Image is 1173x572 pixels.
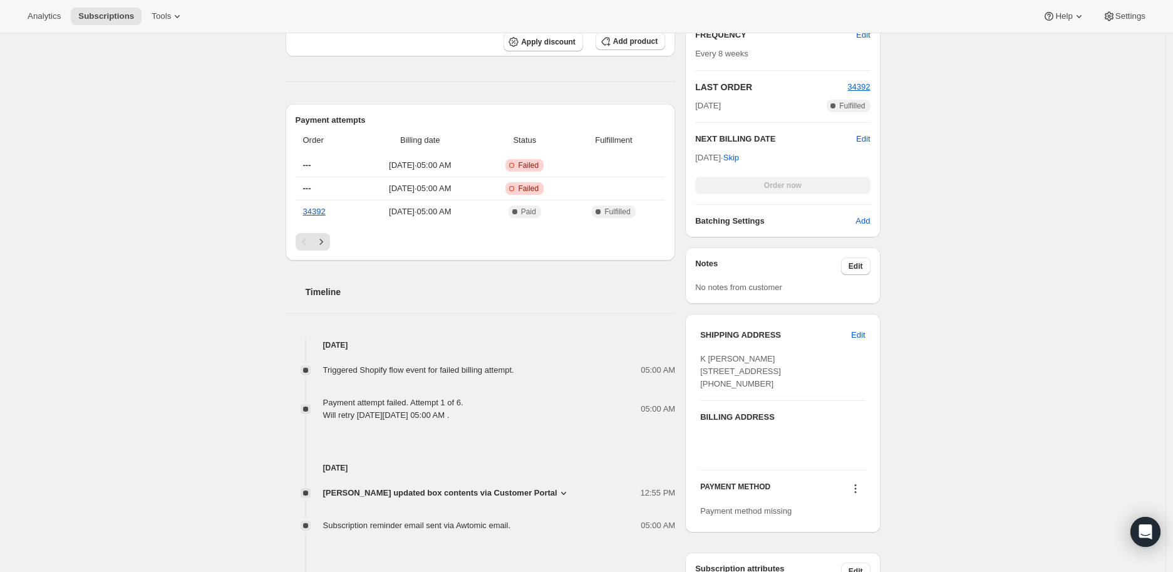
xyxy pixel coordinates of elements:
[78,11,134,21] span: Subscriptions
[323,397,463,422] div: Payment attempt failed. Attempt 1 of 6. Will retry [DATE][DATE] 05:00 AM .
[1035,8,1092,25] button: Help
[855,215,870,227] span: Add
[723,152,739,164] span: Skip
[144,8,191,25] button: Tools
[841,257,871,275] button: Edit
[323,521,511,530] span: Subscription reminder email sent via Awtomic email.
[844,325,872,345] button: Edit
[296,233,666,251] nav: Pagination
[152,11,171,21] span: Tools
[28,11,61,21] span: Analytics
[695,81,847,93] h2: LAST ORDER
[695,153,739,162] span: [DATE] ·
[641,519,675,532] span: 05:00 AM
[303,207,326,216] a: 34392
[695,29,856,41] h2: FREQUENCY
[1115,11,1145,21] span: Settings
[851,329,865,341] span: Edit
[303,184,311,193] span: ---
[286,339,676,351] h4: [DATE]
[71,8,142,25] button: Subscriptions
[1130,517,1160,547] div: Open Intercom Messenger
[695,215,855,227] h6: Batching Settings
[313,233,330,251] button: Next
[323,487,570,499] button: [PERSON_NAME] updated box contents via Customer Portal
[521,37,576,47] span: Apply discount
[641,364,675,377] span: 05:00 AM
[286,462,676,474] h4: [DATE]
[303,160,311,170] span: ---
[849,25,877,45] button: Edit
[296,114,666,127] h2: Payment attempts
[716,148,747,168] button: Skip
[695,49,748,58] span: Every 8 weeks
[849,261,863,271] span: Edit
[20,8,68,25] button: Analytics
[361,182,480,195] span: [DATE] · 05:00 AM
[700,506,792,516] span: Payment method missing
[847,81,870,93] button: 34392
[613,36,658,46] span: Add product
[521,207,536,217] span: Paid
[695,100,721,112] span: [DATE]
[296,127,357,154] th: Order
[700,482,770,499] h3: PAYMENT METHOD
[700,329,851,341] h3: SHIPPING ADDRESS
[641,403,675,415] span: 05:00 AM
[361,205,480,218] span: [DATE] · 05:00 AM
[596,33,665,50] button: Add product
[847,82,870,91] a: 34392
[604,207,630,217] span: Fulfilled
[487,134,562,147] span: Status
[1095,8,1153,25] button: Settings
[695,283,782,292] span: No notes from customer
[641,487,676,499] span: 12:55 PM
[570,134,658,147] span: Fulfillment
[361,134,480,147] span: Billing date
[361,159,480,172] span: [DATE] · 05:00 AM
[323,487,557,499] span: [PERSON_NAME] updated box contents via Customer Portal
[1055,11,1072,21] span: Help
[848,211,877,231] button: Add
[323,365,514,375] span: Triggered Shopify flow event for failed billing attempt.
[700,354,781,388] span: K [PERSON_NAME] [STREET_ADDRESS] [PHONE_NUMBER]
[518,184,539,194] span: Failed
[856,29,870,41] span: Edit
[856,133,870,145] button: Edit
[306,286,676,298] h2: Timeline
[700,411,865,424] h3: BILLING ADDRESS
[695,133,856,145] h2: NEXT BILLING DATE
[504,33,583,51] button: Apply discount
[695,257,841,275] h3: Notes
[839,101,865,111] span: Fulfilled
[518,160,539,170] span: Failed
